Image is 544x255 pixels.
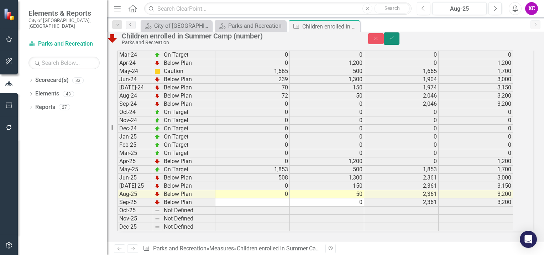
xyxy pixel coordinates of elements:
td: [DATE]-24 [117,84,153,92]
td: Not Defined [162,223,215,231]
td: 0 [290,141,364,149]
img: zOikAAAAAElFTkSuQmCC [155,167,160,172]
td: Not Defined [162,207,215,215]
td: Jan-25 [117,133,153,141]
td: 0 [215,125,290,133]
img: TnMDeAgwAPMxUmUi88jYAAAAAElFTkSuQmCC [155,199,160,205]
img: TnMDeAgwAPMxUmUi88jYAAAAAElFTkSuQmCC [155,85,160,90]
div: Children enrolled in Summer Camp (number) [237,245,349,252]
td: 1,700 [439,67,513,76]
td: Sep-25 [117,198,153,207]
td: Nov-24 [117,116,153,125]
input: Search Below... [28,57,100,69]
td: 0 [290,100,364,108]
td: 0 [364,141,439,149]
td: Aug-25 [117,190,153,198]
td: 0 [439,51,513,59]
td: Below Plan [162,59,215,67]
td: 0 [215,149,290,157]
td: Below Plan [162,190,215,198]
td: 0 [290,198,364,207]
td: On Target [162,51,215,59]
a: Parks and Recreation [28,40,100,48]
a: City of [GEOGRAPHIC_DATA] [142,21,210,30]
td: 1,300 [290,76,364,84]
td: Mar-24 [117,51,153,59]
td: 3,200 [439,100,513,108]
img: TnMDeAgwAPMxUmUi88jYAAAAAElFTkSuQmCC [155,183,160,189]
img: 8DAGhfEEPCf229AAAAAElFTkSuQmCC [155,224,160,230]
td: 0 [439,133,513,141]
td: 0 [364,125,439,133]
td: Below Plan [162,174,215,182]
td: 0 [364,59,439,67]
td: 0 [364,108,439,116]
td: 1,700 [439,166,513,174]
td: 3,000 [439,76,513,84]
td: 0 [290,149,364,157]
td: 0 [364,149,439,157]
td: Below Plan [162,198,215,207]
td: 500 [290,67,364,76]
td: 3,200 [439,198,513,207]
td: Mar-25 [117,149,153,157]
a: Measures [209,245,234,252]
td: 72 [215,92,290,100]
td: 2,361 [364,198,439,207]
td: Oct-25 [117,207,153,215]
td: 1,665 [215,67,290,76]
div: Open Intercom Messenger [520,231,537,248]
img: TnMDeAgwAPMxUmUi88jYAAAAAElFTkSuQmCC [155,93,160,99]
a: Reports [35,103,55,111]
input: Search ClearPoint... [144,2,412,15]
div: City of [GEOGRAPHIC_DATA] [154,21,210,30]
td: 0 [364,133,439,141]
button: Aug-25 [432,2,487,15]
td: 0 [215,108,290,116]
a: Elements [35,90,59,98]
td: Below Plan [162,157,215,166]
td: On Target [162,133,215,141]
td: 0 [215,190,290,198]
td: 0 [290,116,364,125]
img: zOikAAAAAElFTkSuQmCC [155,109,160,115]
td: 70 [215,84,290,92]
div: Parks and Recreation [228,21,284,30]
a: Parks and Recreation [216,21,284,30]
td: 239 [215,76,290,84]
td: On Target [162,141,215,149]
td: Below Plan [162,92,215,100]
img: zOikAAAAAElFTkSuQmCC [155,52,160,58]
td: 0 [439,149,513,157]
img: TnMDeAgwAPMxUmUi88jYAAAAAElFTkSuQmCC [155,158,160,164]
img: zOikAAAAAElFTkSuQmCC [155,134,160,140]
td: 2,046 [364,92,439,100]
img: TnMDeAgwAPMxUmUi88jYAAAAAElFTkSuQmCC [155,191,160,197]
td: 0 [364,157,439,166]
td: 0 [215,157,290,166]
div: 27 [59,104,70,110]
button: XC [525,2,538,15]
span: Search [385,5,400,11]
td: 0 [215,59,290,67]
img: TnMDeAgwAPMxUmUi88jYAAAAAElFTkSuQmCC [155,60,160,66]
a: Scorecard(s) [35,76,69,84]
td: Apr-24 [117,59,153,67]
div: Children enrolled in Summer Camp (number) [122,32,354,40]
td: Jun-25 [117,174,153,182]
td: 0 [290,125,364,133]
td: 508 [215,174,290,182]
td: 150 [290,84,364,92]
td: [DATE]-25 [117,182,153,190]
td: 1,665 [364,67,439,76]
td: 1,853 [215,166,290,174]
td: 2,361 [364,182,439,190]
div: Children enrolled in Summer Camp (number) [302,22,358,31]
td: On Target [162,116,215,125]
td: 1,200 [290,59,364,67]
td: 0 [215,133,290,141]
img: zOikAAAAAElFTkSuQmCC [155,126,160,131]
td: Feb-25 [117,141,153,149]
td: May-25 [117,166,153,174]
